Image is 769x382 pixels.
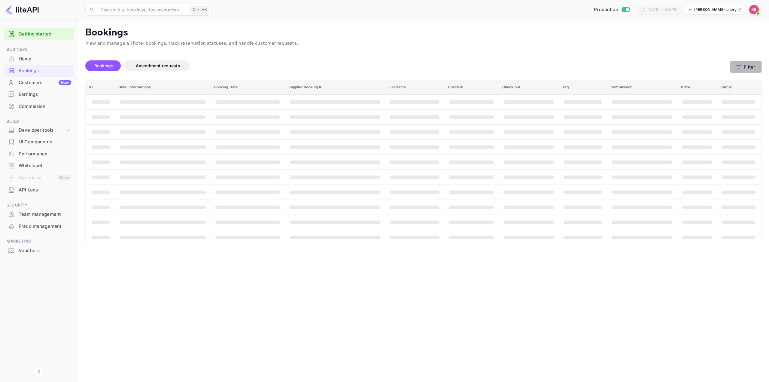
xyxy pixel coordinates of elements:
div: Home [19,56,71,63]
th: ID [86,80,115,95]
a: Team management [4,209,74,220]
div: Performance [19,151,71,157]
div: UI Components [19,139,71,145]
button: Filter [730,61,762,73]
a: Fraud management [4,221,74,232]
div: Whitelabel [4,160,74,172]
div: Getting started [4,28,74,40]
div: Ctrl+K [190,6,209,14]
a: Vouchers [4,245,74,256]
a: Getting started [19,31,71,38]
a: Commission [4,101,74,112]
a: Bookings [4,65,74,76]
button: Collapse navigation [34,366,44,377]
div: Commission [19,103,71,110]
a: Earnings [4,89,74,100]
div: Bookings [19,67,71,74]
img: LiteAPI logo [5,5,39,14]
div: Developer tools [19,127,65,134]
div: Whitelabel [19,162,71,169]
p: Bookings [85,27,762,39]
th: Check in [444,80,499,95]
th: Booking Date [211,80,285,95]
a: CustomersNew [4,77,74,88]
div: Home [4,53,74,65]
div: account-settings tabs [85,60,730,71]
th: Status [717,80,761,95]
span: Build [4,118,74,125]
a: UI Components [4,136,74,147]
span: Production [594,6,618,13]
th: Hotel informations [115,80,211,95]
th: Commission [607,80,677,95]
div: Bookings [4,65,74,77]
span: Business [4,46,74,53]
div: CustomersNew [4,77,74,89]
span: Bookings [94,63,114,68]
div: API Logs [4,184,74,196]
div: Earnings [19,91,71,98]
p: [PERSON_NAME]-unbrg.[PERSON_NAME]... [694,7,736,12]
div: Vouchers [19,247,71,254]
img: Kobus Roux [749,5,759,14]
div: Fraud management [19,223,71,230]
a: Performance [4,148,74,159]
div: Developer tools [4,125,74,136]
span: Amendment requests [136,63,180,68]
div: Team management [19,211,71,218]
a: Home [4,53,74,64]
div: New [59,80,71,85]
div: UI Components [4,136,74,148]
div: Switch to Sandbox mode [591,6,632,13]
div: Vouchers [4,245,74,257]
span: Security [4,202,74,209]
th: Full Name [385,80,444,95]
span: Marketing [4,238,74,245]
div: Customers [19,79,71,86]
p: View and manage all hotel bookings, track reservation statuses, and handle customer requests. [85,40,762,47]
th: Supplier Booking ID [285,80,385,95]
a: API Logs [4,184,74,195]
div: API Logs [19,187,71,194]
div: Performance [4,148,74,160]
th: Price [677,80,717,95]
th: Tag [559,80,607,95]
table: booking table [86,80,761,245]
input: Search (e.g. bookings, documentation) [97,4,188,16]
a: Whitelabel [4,160,74,171]
div: [DATE] — [DATE] [647,7,677,12]
th: Check out [499,80,559,95]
